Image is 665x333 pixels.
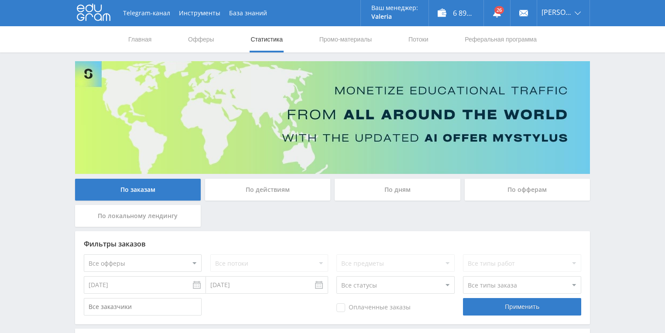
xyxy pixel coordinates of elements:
[371,13,418,20] p: Valeria
[75,205,201,227] div: По локальному лендингу
[463,298,581,316] div: Применить
[84,298,202,316] input: Все заказчики
[84,240,581,248] div: Фильтры заказов
[542,9,572,16] span: [PERSON_NAME]
[371,4,418,11] p: Ваш менеджер:
[187,26,215,52] a: Офферы
[127,26,152,52] a: Главная
[319,26,373,52] a: Промо-материалы
[408,26,429,52] a: Потоки
[465,179,590,201] div: По офферам
[205,179,331,201] div: По действиям
[464,26,538,52] a: Реферальная программа
[335,179,460,201] div: По дням
[250,26,284,52] a: Статистика
[75,179,201,201] div: По заказам
[75,61,590,174] img: Banner
[336,303,411,312] span: Оплаченные заказы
